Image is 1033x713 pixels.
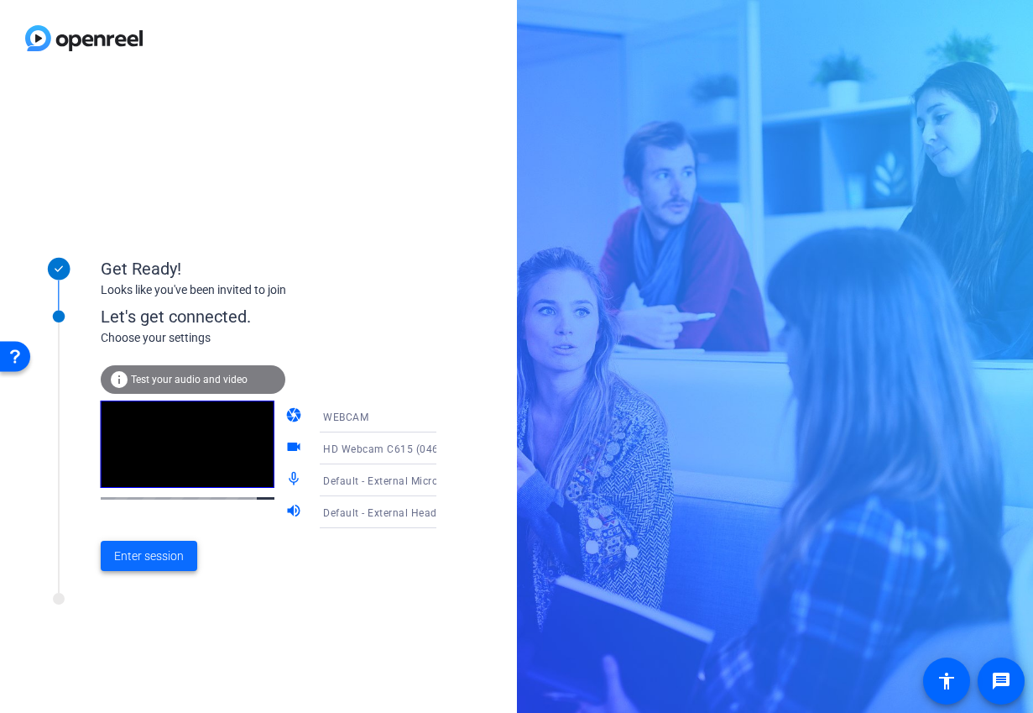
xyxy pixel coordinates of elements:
mat-icon: info [109,370,129,390]
span: Default - External Headphones (Built-in) [323,506,518,519]
mat-icon: message [991,671,1011,691]
span: HD Webcam C615 (046d:082c) [323,442,476,455]
mat-icon: camera [285,406,305,427]
mat-icon: accessibility [936,671,957,691]
mat-icon: mic_none [285,470,305,490]
mat-icon: volume_up [285,502,305,522]
mat-icon: videocam [285,438,305,459]
div: Looks like you've been invited to join [101,281,436,299]
div: Choose your settings [101,329,471,347]
span: Test your audio and video [131,374,248,385]
span: WEBCAM [323,412,368,423]
span: Enter session [114,548,184,565]
div: Get Ready! [101,256,436,281]
button: Enter session [101,541,197,571]
div: Let's get connected. [101,304,471,329]
span: Default - External Microphone (Built-in) [323,474,514,487]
